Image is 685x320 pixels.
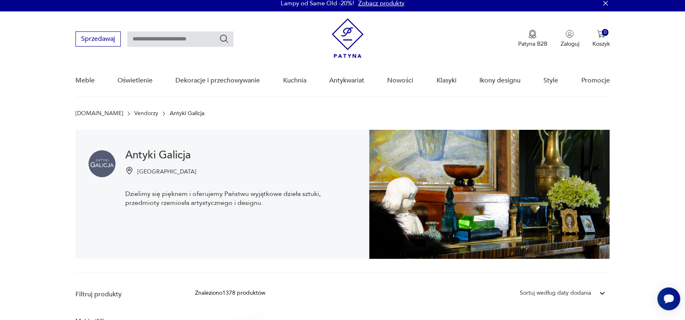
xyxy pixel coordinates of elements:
img: Ikonka użytkownika [565,30,574,38]
button: Patyna B2B [518,30,547,48]
a: Dekoracje i przechowywanie [175,65,260,96]
img: Antyki Galicja [369,130,610,259]
a: Promocje [581,65,610,96]
p: Dzielimy się pięknem i oferujemy Państwu wyjątkowe dzieła sztuki, przedmioty rzemiosła artystyczn... [125,189,356,207]
button: 0Koszyk [592,30,610,48]
img: Ikonka pinezki mapy [125,167,133,175]
a: Nowości [387,65,413,96]
img: Ikona koszyka [597,30,605,38]
h1: Antyki Galicja [125,150,356,160]
div: Sortuj według daty dodania [519,289,591,298]
button: Sprzedawaj [75,31,121,47]
a: Kuchnia [283,65,306,96]
img: Patyna - sklep z meblami i dekoracjami vintage [332,18,364,58]
a: Klasyki [436,65,456,96]
p: Koszyk [592,40,610,48]
p: Patyna B2B [518,40,547,48]
a: Antykwariat [329,65,364,96]
button: Zaloguj [560,30,579,48]
iframe: Smartsupp widget button [657,287,680,310]
p: Zaloguj [560,40,579,48]
div: 0 [602,29,609,36]
img: Antyki Galicja [89,150,115,177]
p: Antyki Galicja [170,110,204,117]
a: Ikony designu [479,65,521,96]
a: [DOMAIN_NAME] [75,110,123,117]
a: Sprzedawaj [75,37,121,42]
button: Szukaj [219,34,229,44]
a: Style [543,65,558,96]
a: Oświetlenie [117,65,153,96]
img: Ikona medalu [528,30,536,39]
a: Vendorzy [134,110,158,117]
a: Ikona medaluPatyna B2B [518,30,547,48]
div: Znaleziono 1378 produktów [195,289,265,298]
a: Meble [75,65,95,96]
p: [GEOGRAPHIC_DATA] [137,168,196,176]
p: Filtruj produkty [75,290,175,299]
